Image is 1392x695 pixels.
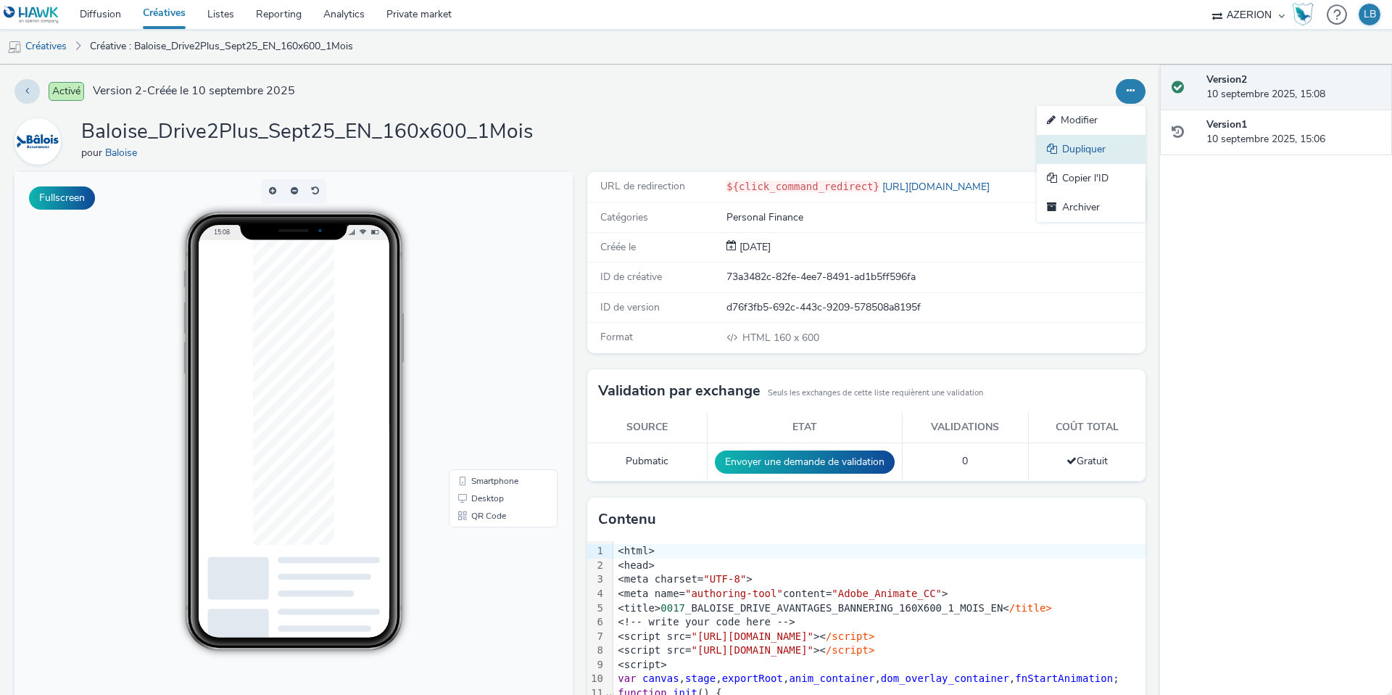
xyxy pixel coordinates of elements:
div: 73a3482c-82fe-4ee7-8491-ad1b5ff596fa [726,270,1144,284]
td: Pubmatic [587,443,707,481]
th: Coût total [1028,413,1145,443]
span: [DATE] [737,240,771,254]
div: 4 [587,587,605,601]
span: 0 [962,454,968,468]
div: 10 [587,672,605,686]
span: 0017_ [660,602,691,614]
a: Dupliquer [1037,135,1145,164]
strong: Version 2 [1206,73,1247,86]
span: 160 x 600 [741,331,819,345]
div: 10 septembre 2025, 15:08 [1206,73,1380,102]
div: 9 [587,658,605,673]
div: 8 [587,643,605,658]
span: stage [685,673,716,684]
li: QR Code [437,335,540,353]
a: Copier l'ID [1037,164,1145,193]
img: Baloise [17,120,59,163]
span: Smartphone [457,305,504,313]
span: ID de créative [600,270,662,284]
span: exportRoot [722,673,783,684]
div: Création 10 septembre 2025, 15:06 [737,240,771,255]
div: 5 [587,601,605,616]
code: ${click_command_redirect} [726,181,879,192]
span: Desktop [457,322,489,331]
span: QR Code [457,340,492,348]
span: 15:08 [199,56,215,64]
th: Source [587,413,707,443]
button: Envoyer une demande de validation [715,451,895,474]
h3: Contenu [598,509,656,530]
a: Créative : Baloise_Drive2Plus_Sept25_EN_160x600_1Mois [83,29,360,64]
span: pour [81,146,105,160]
span: dom_overlay_container [881,673,1009,684]
small: Seuls les exchanges de cette liste requièrent une validation [768,387,983,399]
div: 6 [587,615,605,630]
span: "[URL][DOMAIN_NAME]" [691,630,813,642]
span: Gratuit [1066,454,1108,468]
span: Activé [49,82,84,101]
span: "Adobe_Animate_CC" [832,588,942,599]
div: 10 septembre 2025, 15:06 [1206,118,1380,147]
span: ID de version [600,300,660,314]
div: 2 [587,559,605,573]
span: Créée le [600,240,636,254]
span: "[URL][DOMAIN_NAME]" [691,644,813,656]
a: Hawk Academy [1292,3,1319,26]
strong: Version 1 [1206,118,1247,131]
a: Modifier [1037,106,1145,135]
span: fnStartAnimation [1015,673,1113,684]
span: URL de redirection [600,179,685,193]
div: 3 [587,572,605,587]
h1: Baloise_Drive2Plus_Sept25_EN_160x600_1Mois [81,118,533,146]
li: Desktop [437,318,540,335]
div: 1 [587,544,605,559]
span: Catégories [600,210,648,224]
div: 7 [587,630,605,644]
span: /title> [1009,602,1052,614]
span: Format [600,330,633,344]
img: Hawk Academy [1292,3,1314,26]
span: Version 2 - Créée le 10 septembre 2025 [93,83,295,99]
div: Personal Finance [726,210,1144,225]
div: d76f3fb5-692c-443c-9209-578508a8195f [726,300,1144,315]
span: HTML [742,331,774,345]
span: canvas [642,673,679,684]
span: /script> [826,630,874,642]
button: Fullscreen [29,186,95,210]
span: /script> [826,644,874,656]
th: Validations [902,413,1028,443]
span: "authoring-tool" [685,588,783,599]
span: "UTF-8" [703,573,746,585]
a: Baloise [105,146,143,160]
a: Archiver [1037,193,1145,222]
img: mobile [7,40,22,54]
a: Baloise [14,134,67,148]
span: var [618,673,636,684]
th: Etat [707,413,902,443]
img: undefined Logo [4,6,59,24]
div: LB [1364,4,1376,25]
h3: Validation par exchange [598,380,761,402]
span: anim_container [789,673,874,684]
a: [URL][DOMAIN_NAME] [879,180,995,194]
li: Smartphone [437,300,540,318]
